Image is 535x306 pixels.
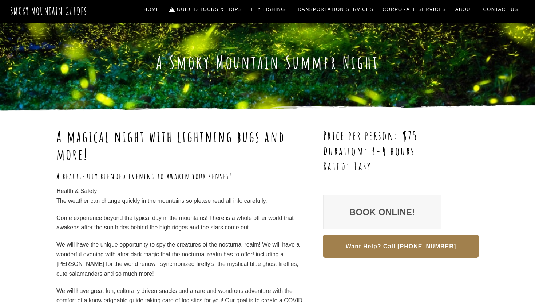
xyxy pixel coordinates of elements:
[166,2,245,17] a: Guided Tours & Trips
[249,2,288,17] a: Fly Fishing
[380,2,449,17] a: Corporate Services
[56,128,310,163] h1: A magical night with lightning bugs and more!
[56,213,310,233] p: Come experience beyond the typical day in the mountains! There is a whole other world that awaken...
[452,2,477,17] a: About
[56,240,310,279] p: We will have the unique opportunity to spy the creatures of the nocturnal realm! We will have a w...
[56,186,310,206] p: Health & Safety The weather can change quickly in the mountains so please read all info carefully.
[10,5,87,17] a: Smoky Mountain Guides
[141,2,163,17] a: Home
[323,195,441,230] a: Book Online!
[323,128,479,189] h2: Price per person: $75 Duration: 3-4 hours Rated: Easy
[480,2,521,17] a: Contact Us
[292,2,376,17] a: Transportation Services
[56,170,310,182] h3: A beautifully blended evening to awaken your senses!
[323,235,479,258] button: Want Help? Call [PHONE_NUMBER]
[323,243,479,249] a: Want Help? Call [PHONE_NUMBER]
[56,52,479,73] h1: A Smoky Mountain Summer Night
